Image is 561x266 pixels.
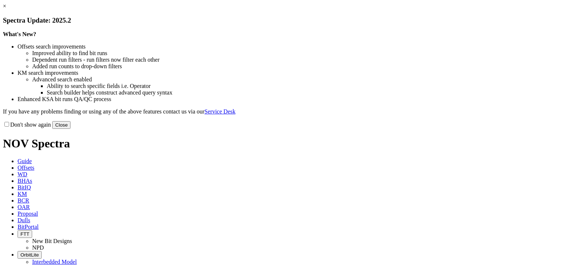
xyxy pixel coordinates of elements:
[18,178,32,184] span: BHAs
[205,108,236,115] a: Service Desk
[3,137,558,150] h1: NOV Spectra
[3,122,51,128] label: Don't show again
[18,211,38,217] span: Proposal
[3,16,558,24] h3: Spectra Update: 2025.2
[18,96,558,103] li: Enhanced KSA bit runs QA/QC process
[18,70,558,76] li: KM search improvements
[47,89,558,96] li: Search builder helps construct advanced query syntax
[18,184,31,190] span: BitIQ
[18,224,39,230] span: BitPortal
[32,57,558,63] li: Dependent run filters - run filters now filter each other
[18,158,32,164] span: Guide
[32,238,72,244] a: New Bit Designs
[18,204,30,210] span: OAR
[18,171,27,177] span: WD
[3,31,36,37] strong: What's New?
[47,83,558,89] li: Ability to search specific fields i.e. Operator
[32,50,558,57] li: Improved ability to find bit runs
[4,122,9,127] input: Don't show again
[18,165,34,171] span: Offsets
[52,121,70,129] button: Close
[18,217,30,223] span: Dulls
[3,108,558,115] p: If you have any problems finding or using any of the above features contact us via our
[18,191,27,197] span: KM
[18,197,29,204] span: BCR
[32,259,77,265] a: Interbedded Model
[32,76,558,83] li: Advanced search enabled
[32,244,44,251] a: NPD
[18,43,558,50] li: Offsets search improvements
[32,63,558,70] li: Added run counts to drop-down filters
[20,252,39,258] span: OrbitLite
[3,3,6,9] a: ×
[20,231,29,237] span: FTT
